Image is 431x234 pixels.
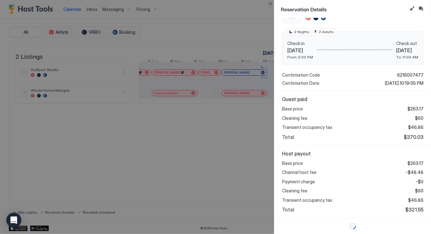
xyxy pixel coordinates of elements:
span: Payment charge [282,179,315,185]
span: Host payout [282,150,423,157]
span: $263.17 [407,106,423,112]
div: loading [281,223,425,229]
span: Cleaning fee [282,188,307,194]
span: Transient occupancy tax [282,125,332,130]
span: Total [282,134,294,140]
span: [DATE] 10:19:05 PM [385,80,423,86]
span: $46.86 [408,125,423,130]
span: Channel host fee [282,170,317,175]
span: $263.17 [407,160,423,166]
span: [DATE] [287,47,313,53]
span: -$48.48 [406,170,423,175]
span: Confirmation Code [282,72,320,78]
span: 2 Adults [319,29,334,35]
span: Cleaning fee [282,115,307,121]
span: $60 [415,188,423,194]
button: Inbox [417,5,425,13]
span: Base price [282,160,303,166]
span: To 11:00 AM [396,55,418,59]
span: Base price [282,106,303,112]
span: Reservation Details [281,5,407,13]
button: Edit reservation [408,5,416,13]
span: -$0 [416,179,423,185]
span: 6216007477 [397,72,423,78]
span: [DATE] [396,47,418,53]
span: $370.03 [404,134,423,140]
span: Total [282,206,294,213]
span: $60 [415,115,423,121]
span: $46.86 [408,197,423,203]
span: Guest paid [282,96,423,102]
span: Check in [287,41,313,46]
span: 2 Nights [294,29,309,35]
span: From 3:00 PM [287,55,313,59]
div: Open Intercom Messenger [6,213,21,228]
span: $321.55 [405,206,423,213]
span: Transient occupancy tax [282,197,332,203]
span: Confirmation Date [282,80,319,86]
span: Check out [396,41,418,46]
